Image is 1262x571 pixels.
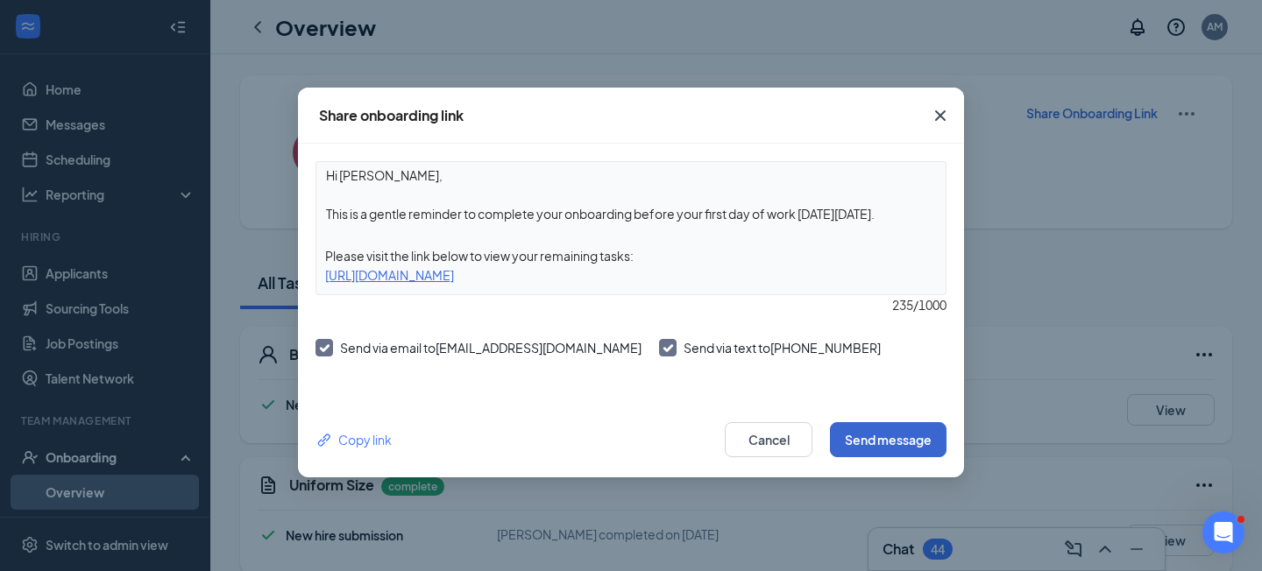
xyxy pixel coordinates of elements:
svg: Cross [930,105,951,126]
div: [URL][DOMAIN_NAME] [316,265,946,285]
div: Share onboarding link [319,106,464,125]
textarea: Hi [PERSON_NAME], This is a gentle reminder to complete your onboarding before your first day of ... [316,162,946,227]
span: Send via email to [EMAIL_ADDRESS][DOMAIN_NAME] [340,340,642,356]
svg: Link [315,431,334,449]
button: Close [917,88,964,144]
div: Copy link [315,430,392,449]
button: Link Copy link [315,430,392,449]
button: Send message [830,422,946,457]
span: Send via text to [PHONE_NUMBER] [684,340,881,356]
div: 235 / 1000 [315,295,946,314]
div: Please visit the link below to view your remaining tasks: [316,246,946,265]
button: Cancel [725,422,812,457]
iframe: Intercom live chat [1202,511,1244,553]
